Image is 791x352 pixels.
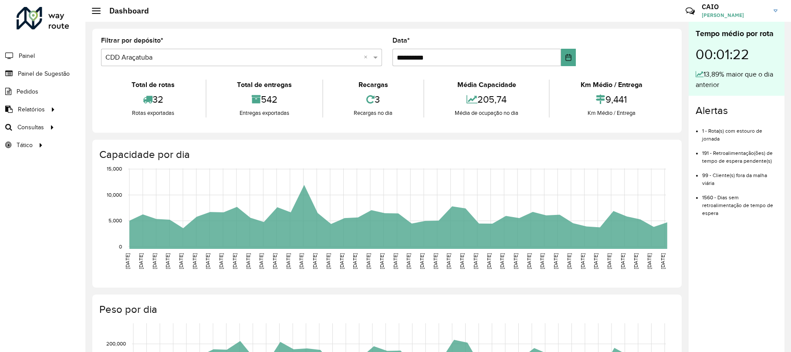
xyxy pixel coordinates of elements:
div: Média de ocupação no dia [426,109,547,117]
text: [DATE] [526,253,532,269]
text: 15,000 [107,166,122,172]
text: 0 [119,244,122,249]
li: 99 - Cliente(s) fora da malha viária [702,165,777,187]
div: Entregas exportadas [209,109,321,117]
div: 3 [325,90,421,109]
text: [DATE] [580,253,585,269]
text: [DATE] [553,253,558,269]
text: [DATE] [365,253,371,269]
div: Recargas no dia [325,109,421,117]
span: Painel de Sugestão [18,69,70,78]
h4: Capacidade por dia [99,148,673,161]
text: [DATE] [646,253,652,269]
text: [DATE] [232,253,237,269]
h4: Alertas [696,104,777,117]
h4: Peso por dia [99,303,673,316]
text: [DATE] [312,253,318,269]
text: [DATE] [406,253,411,269]
text: [DATE] [205,253,210,269]
text: [DATE] [178,253,184,269]
label: Filtrar por depósito [101,35,163,46]
div: 00:01:22 [696,40,777,69]
div: Total de rotas [103,80,203,90]
div: Total de entregas [209,80,321,90]
text: [DATE] [433,253,438,269]
label: Data [392,35,410,46]
text: [DATE] [620,253,625,269]
text: [DATE] [298,253,304,269]
div: Recargas [325,80,421,90]
text: [DATE] [633,253,639,269]
text: [DATE] [660,253,666,269]
li: 191 - Retroalimentação(ões) de tempo de espera pendente(s) [702,143,777,165]
text: [DATE] [566,253,572,269]
text: [DATE] [379,253,385,269]
text: [DATE] [285,253,291,269]
span: Tático [17,141,33,150]
div: 32 [103,90,203,109]
text: [DATE] [125,253,130,269]
text: [DATE] [539,253,545,269]
span: Pedidos [17,87,38,96]
div: 205,74 [426,90,547,109]
text: [DATE] [352,253,358,269]
span: [PERSON_NAME] [702,11,767,19]
text: [DATE] [499,253,505,269]
div: Tempo médio por rota [696,28,777,40]
div: Média Capacidade [426,80,547,90]
li: 1560 - Dias sem retroalimentação de tempo de espera [702,187,777,217]
text: [DATE] [593,253,598,269]
text: [DATE] [513,253,518,269]
text: [DATE] [459,253,465,269]
div: 9,441 [552,90,671,109]
button: Choose Date [561,49,576,66]
a: Contato Rápido [681,2,700,20]
text: [DATE] [218,253,224,269]
text: [DATE] [473,253,478,269]
text: [DATE] [446,253,451,269]
text: [DATE] [138,253,144,269]
text: 10,000 [107,192,122,198]
text: 200,000 [106,341,126,346]
text: [DATE] [486,253,492,269]
span: Clear all [364,52,371,63]
div: Rotas exportadas [103,109,203,117]
span: Consultas [17,123,44,132]
div: Km Médio / Entrega [552,80,671,90]
text: [DATE] [165,253,170,269]
div: 542 [209,90,321,109]
div: 13,89% maior que o dia anterior [696,69,777,90]
h2: Dashboard [101,6,149,16]
h3: CAIO [702,3,767,11]
span: Relatórios [18,105,45,114]
text: [DATE] [258,253,264,269]
text: [DATE] [325,253,331,269]
text: [DATE] [339,253,345,269]
div: Km Médio / Entrega [552,109,671,117]
text: [DATE] [419,253,425,269]
text: [DATE] [272,253,277,269]
li: 1 - Rota(s) com estouro de jornada [702,121,777,143]
text: [DATE] [392,253,398,269]
span: Painel [19,51,35,60]
text: [DATE] [152,253,157,269]
text: [DATE] [192,253,197,269]
text: [DATE] [606,253,612,269]
text: [DATE] [245,253,251,269]
text: 5,000 [108,218,122,224]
